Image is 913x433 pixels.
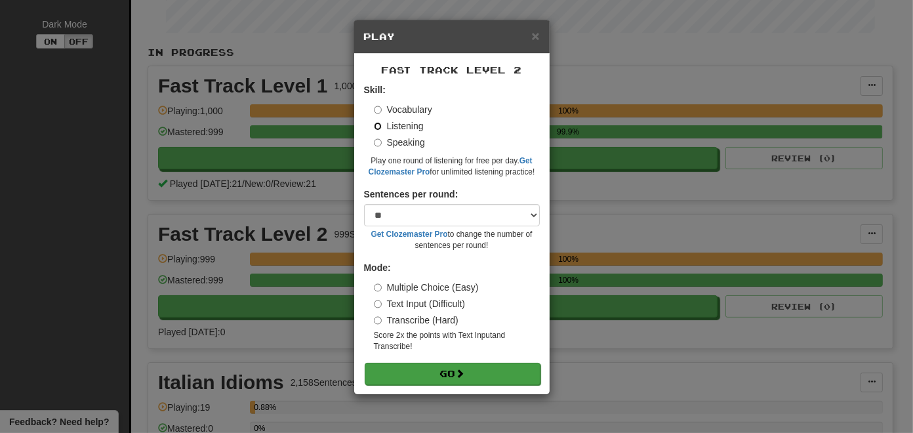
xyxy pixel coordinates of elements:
button: Go [365,363,540,385]
strong: Skill: [364,85,386,95]
label: Text Input (Difficult) [374,297,466,310]
input: Multiple Choice (Easy) [374,283,382,292]
a: Get Clozemaster Pro [371,230,448,239]
button: Close [531,29,539,43]
small: to change the number of sentences per round! [364,229,540,251]
small: Play one round of listening for free per day. for unlimited listening practice! [364,155,540,178]
input: Speaking [374,138,382,147]
span: Fast Track Level 2 [382,64,522,75]
label: Speaking [374,136,425,149]
strong: Mode: [364,262,391,273]
label: Sentences per round: [364,188,458,201]
label: Vocabulary [374,103,432,116]
input: Listening [374,122,382,131]
span: × [531,28,539,43]
label: Transcribe (Hard) [374,314,458,327]
small: Score 2x the points with Text Input and Transcribe ! [374,330,540,352]
input: Transcribe (Hard) [374,316,382,325]
input: Text Input (Difficult) [374,300,382,308]
input: Vocabulary [374,106,382,114]
h5: Play [364,30,540,43]
label: Listening [374,119,424,133]
label: Multiple Choice (Easy) [374,281,479,294]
